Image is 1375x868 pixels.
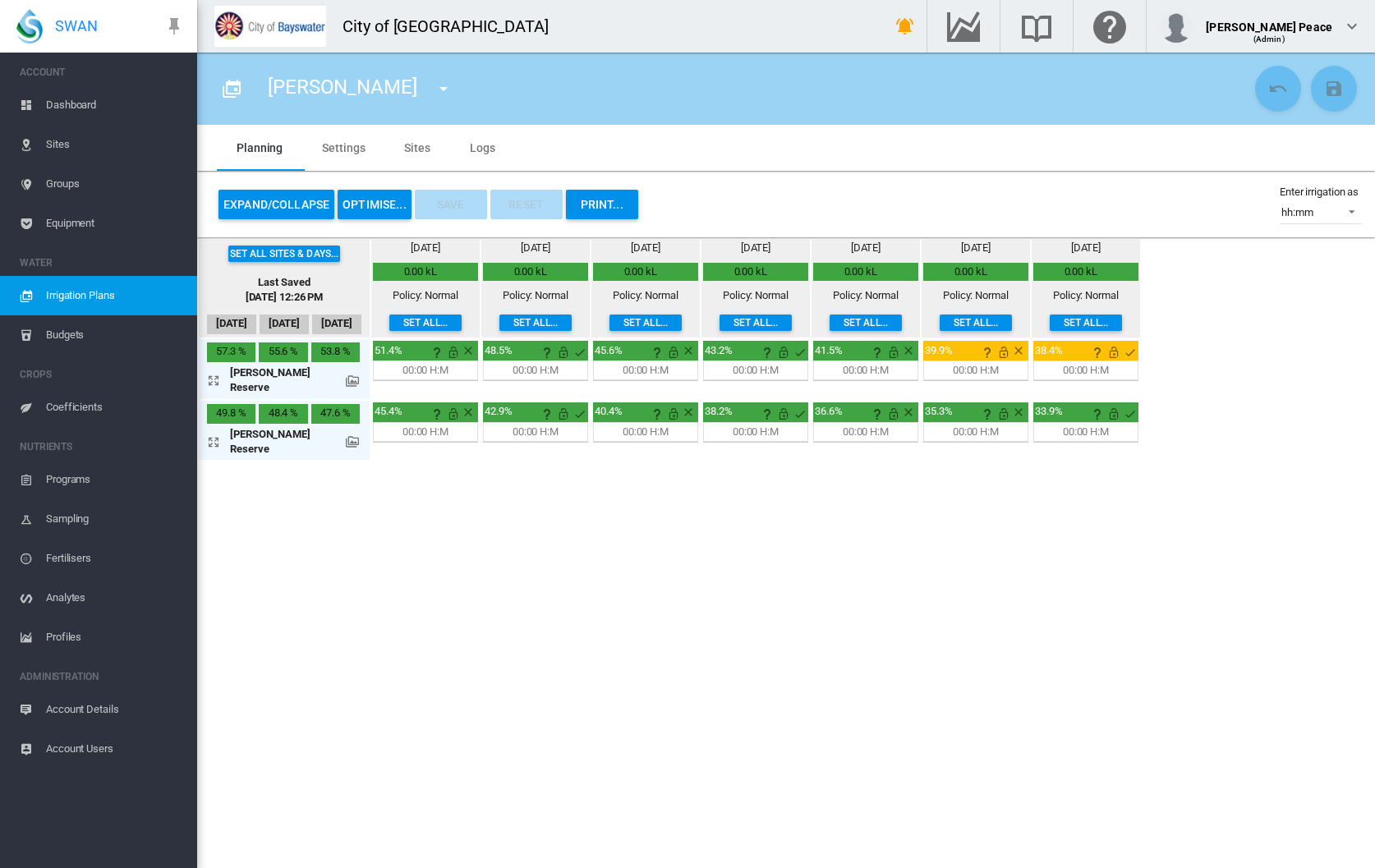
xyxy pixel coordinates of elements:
md-icon: This irrigation is unlocked and so can be amended by the optimiser. Click here to lock it [554,342,573,362]
md-icon: This irrigation is unlocked and so can be amended by the optimiser. Click here to lock it [1104,404,1124,424]
button: Date: Sep 28 SMB Target: 40 ~ 60 % Volume: 0.00 kL 100% = 10.0 mm Irrigation Area: 4.500 Ha [1088,342,1104,359]
button: Date: Sep 28 SMB Target: 33 ~ 50 % Volume: 0.00 kL 100% = 6.0 mm Irrigation Area: 5.300 Ha [1088,404,1104,420]
div: 0.00 kL [705,264,797,279]
div: Initial planned application 0.0 mm [815,404,851,419]
md-icon: icon-chevron-down [1342,16,1362,36]
button: Set all sites & days... [228,246,341,262]
div: 00:00 H:M [623,425,669,439]
button: Set all... [720,315,792,331]
div: Initial planned application 0.0 mm [705,343,741,358]
span: SWAN [55,16,98,36]
div: Fri, Sep 19, 2025 [207,342,255,362]
div: Initial planned application 0.0 mm [815,343,851,358]
md-icon: icon-help [427,342,447,362]
div: [DATE] [207,315,256,334]
md-icon: This is normally a water-off day for this site [682,344,695,357]
md-tab-item: Settings [302,125,384,171]
div: Policy: Normal [723,288,789,303]
button: icon-menu-down [427,72,460,105]
md-icon: This is normally a water-on day for this site [790,342,810,362]
div: [DATE] [741,241,770,255]
span: Fertilisers [46,539,184,578]
button: Save [415,190,487,219]
div: [DATE] [411,241,440,255]
md-icon: This is normally a water-on day for this site [570,404,590,424]
button: Date: Sep 25 SMB Target: 33 ~ 50 % Volume: 0.00 kL 100% = 6.0 mm Irrigation Area: 5.300 Ha [757,404,774,420]
div: [DATE] [961,241,991,255]
button: Date: Sep 22 SMB Target: 40 ~ 60 % Volume: 0.00 kL 100% = 10.0 mm Irrigation Area: 4.500 Ha [427,342,444,359]
button: Set all... [1050,315,1122,331]
div: RA Cook Reserve (Priority 1) [230,427,338,457]
md-label: Enter irrigation as [1280,186,1359,198]
md-icon: This irrigation is unlocked and so can be amended by the optimiser. Click here to lock it [444,404,463,424]
button: Set all... [499,315,572,331]
button: Set all... [609,315,682,331]
md-icon: icon-help [977,342,997,362]
button: icon-bell-ring [889,10,922,43]
span: Account Users [46,729,184,769]
div: Last Saved [258,275,310,290]
md-icon: icon-help [867,342,887,362]
md-icon: icon-help [647,404,667,424]
md-icon: This is normally a water-off day for this site [1012,344,1025,357]
span: Sites [46,125,184,164]
div: 0.00 kL [375,264,467,279]
md-icon: icon-arrow-expand [207,370,227,390]
button: Date: Sep 23 SMB Target: 40 ~ 60 % Volume: 0.00 kL 100% = 10.0 mm Irrigation Area: 4.500 Ha [537,342,554,359]
button: Set all... [830,315,902,331]
div: [PERSON_NAME] Peace [1206,12,1332,29]
span: Groups [46,164,184,204]
div: 00:00 H:M [733,363,779,378]
md-icon: This irrigation is unlocked and so can be amended by the optimiser. Click here to lock it [884,404,904,424]
span: Budgets [46,315,184,355]
md-icon: This irrigation is unlocked and so can be amended by the optimiser. Click here to lock it [444,342,463,362]
div: Initial planned application 0.0 mm [1035,343,1071,358]
div: Fri, Sep 19, 2025 [207,404,255,424]
button: Cancel Changes [1255,66,1301,112]
div: Initial planned application 0.0 mm [925,404,961,419]
md-icon: Click here for help [1090,16,1129,36]
div: 00:00 H:M [513,425,559,439]
md-icon: This irrigation is unlocked and so can be amended by the optimiser. Click here to lock it [994,342,1014,362]
button: Reset [490,190,563,219]
md-icon: This is normally a water-on day for this site [1120,342,1140,362]
md-icon: icon-arrow-expand [207,432,227,452]
button: Expand/Collapse [218,190,334,219]
span: CROPS [20,361,184,388]
img: profile.jpg [1160,10,1193,43]
div: 0.00 kL [925,264,1017,279]
div: Policy: Normal [943,288,1009,303]
md-icon: This irrigation is unlocked and so can be amended by the optimiser. Click here to lock it [774,342,793,362]
button: Set all... [940,315,1012,331]
div: Sun, Sep 21, 2025 [311,342,360,362]
div: Emberson Reserve (Priority 1) [230,365,338,395]
md-icon: icon-help [867,404,887,424]
div: 00:00 H:M [843,363,889,378]
div: Initial planned application 0.0 mm [375,343,411,358]
span: Account Details [46,690,184,729]
md-icon: This is normally a water-off day for this site [902,406,915,419]
div: [PERSON_NAME] [253,66,480,112]
button: Date: Sep 26 SMB Target: 33 ~ 50 % Volume: 0.00 kL 100% = 6.0 mm Irrigation Area: 5.300 Ha [867,404,884,420]
md-icon: icon-calendar-multiple [222,79,241,99]
div: [DATE] 12:26 PM [246,290,324,305]
md-tab-item: Planning [217,125,302,171]
span: ADMINISTRATION [20,664,184,690]
md-icon: This irrigation is unlocked and so can be amended by the optimiser. Click here to lock it [664,342,683,362]
div: 00:00 H:M [402,363,448,378]
div: hh:mm [1281,206,1313,218]
md-tab-item: Sites [384,125,450,171]
div: Initial planned application 0.0 mm [705,404,741,419]
div: Sat, Sep 20, 2025 [259,342,307,362]
md-icon: icon-menu-down [434,79,453,99]
div: 00:00 H:M [623,363,669,378]
img: 2Q== [214,6,326,47]
div: Policy: Normal [503,288,568,303]
div: City of [GEOGRAPHIC_DATA] [343,15,563,38]
md-icon: Go to the Data Hub [944,16,983,36]
div: [DATE] [631,241,660,255]
div: 0.00 kL [485,264,577,279]
md-icon: This is normally a water-off day for this site [1012,406,1025,419]
md-icon: icon-undo [1268,79,1288,99]
div: 00:00 H:M [1063,363,1109,378]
